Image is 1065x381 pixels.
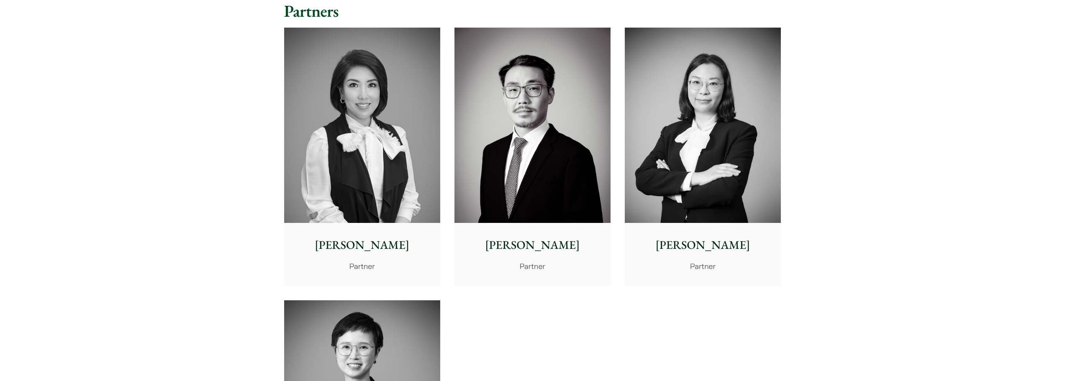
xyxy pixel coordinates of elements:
a: [PERSON_NAME] Partner [625,28,781,286]
p: [PERSON_NAME] [461,236,604,254]
a: [PERSON_NAME] Partner [284,28,440,286]
p: Partner [291,261,434,272]
h2: Partners [284,1,781,21]
p: Partner [461,261,604,272]
p: Partner [631,261,774,272]
p: [PERSON_NAME] [291,236,434,254]
p: [PERSON_NAME] [631,236,774,254]
a: [PERSON_NAME] Partner [454,28,611,286]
